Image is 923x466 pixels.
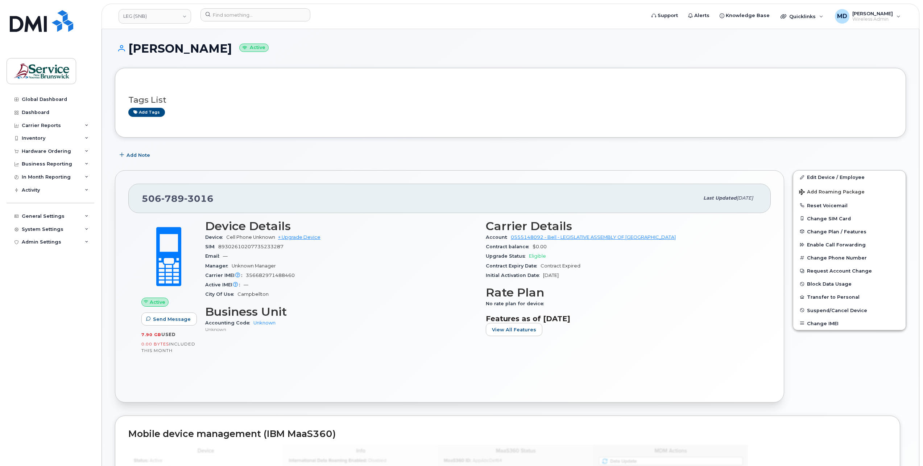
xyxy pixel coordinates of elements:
span: 789 [161,193,184,204]
button: Suspend/Cancel Device [793,304,906,317]
span: 0.00 Bytes [141,342,169,347]
a: Add tags [128,108,165,117]
span: Contract Expired [541,263,580,269]
span: Last updated [703,195,737,201]
h2: Mobile device management (IBM MaaS360) [128,429,887,439]
span: 3016 [184,193,214,204]
button: Block Data Usage [793,277,906,290]
span: 89302610207735233287 [218,244,283,249]
small: Active [239,44,269,52]
h3: Rate Plan [486,286,758,299]
a: Unknown [253,320,276,326]
h3: Tags List [128,95,893,105]
span: Enable Call Forwarding [807,242,866,248]
span: View All Features [492,326,536,333]
button: View All Features [486,323,542,336]
span: Unknown Manager [232,263,276,269]
span: SIM [205,244,218,249]
span: Suspend/Cancel Device [807,307,867,313]
button: Change Plan / Features [793,225,906,238]
span: Accounting Code [205,320,253,326]
button: Change SIM Card [793,212,906,225]
button: Reset Voicemail [793,199,906,212]
button: Change Phone Number [793,251,906,264]
span: Campbellton [237,291,269,297]
span: City Of Use [205,291,237,297]
a: 0555148092 - Bell - LEGISLATIVE ASSEMBLY OF [GEOGRAPHIC_DATA] [511,234,676,240]
h3: Carrier Details [486,220,758,233]
span: Contract balance [486,244,533,249]
button: Enable Call Forwarding [793,238,906,251]
button: Transfer to Personal [793,290,906,303]
span: included this month [141,341,195,353]
span: Manager [205,263,232,269]
a: Edit Device / Employee [793,171,906,184]
span: Change Plan / Features [807,229,866,234]
span: Account [486,234,511,240]
span: $0.00 [533,244,547,249]
button: Add Roaming Package [793,184,906,199]
a: + Upgrade Device [278,234,320,240]
h3: Device Details [205,220,477,233]
span: Add Note [127,152,150,159]
span: No rate plan for device [486,301,547,306]
span: 356682971488460 [246,273,295,278]
span: Device [205,234,226,240]
span: Eligible [529,253,546,259]
span: Active IMEI [205,282,244,287]
p: Unknown [205,326,477,332]
span: Cell Phone Unknown [226,234,275,240]
span: 506 [142,193,214,204]
span: [DATE] [737,195,753,201]
span: used [161,332,176,337]
h3: Business Unit [205,305,477,318]
span: Initial Activation Date [486,273,543,278]
span: 7.90 GB [141,332,161,337]
button: Add Note [115,148,156,162]
span: — [223,253,228,259]
h3: Features as of [DATE] [486,314,758,323]
button: Change IMEI [793,317,906,330]
span: [DATE] [543,273,559,278]
span: Carrier IMEI [205,273,246,278]
span: Contract Expiry Date [486,263,541,269]
span: Active [150,299,165,306]
span: Send Message [153,316,191,323]
span: — [244,282,248,287]
span: Email [205,253,223,259]
button: Request Account Change [793,264,906,277]
span: Add Roaming Package [799,189,865,196]
span: Upgrade Status [486,253,529,259]
h1: [PERSON_NAME] [115,42,906,55]
button: Send Message [141,312,197,326]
